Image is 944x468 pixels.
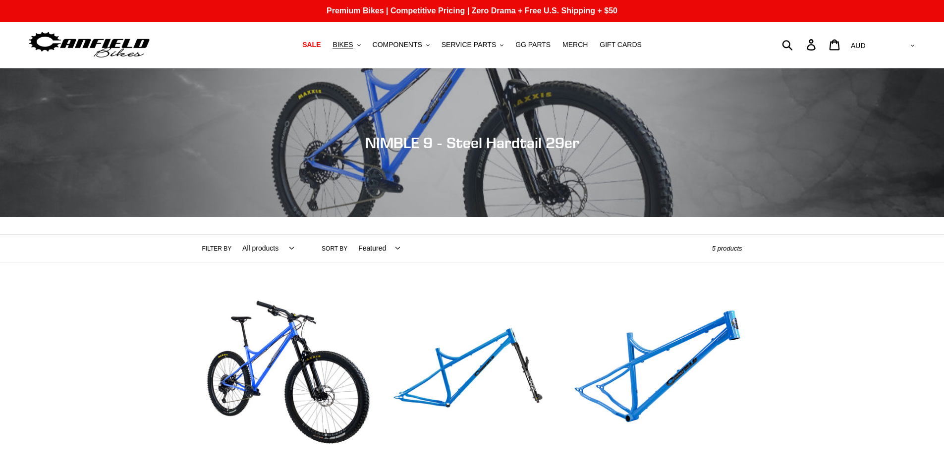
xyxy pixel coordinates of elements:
[437,38,508,52] button: SERVICE PARTS
[365,134,579,152] span: NIMBLE 9 - Steel Hardtail 29er
[333,41,353,49] span: BIKES
[600,41,642,49] span: GIFT CARDS
[322,244,347,253] label: Sort by
[373,41,422,49] span: COMPONENTS
[595,38,647,52] a: GIFT CARDS
[442,41,496,49] span: SERVICE PARTS
[787,34,813,55] input: Search
[302,41,321,49] span: SALE
[557,38,593,52] a: MERCH
[297,38,326,52] a: SALE
[368,38,435,52] button: COMPONENTS
[328,38,365,52] button: BIKES
[712,245,742,252] span: 5 products
[510,38,555,52] a: GG PARTS
[27,29,151,60] img: Canfield Bikes
[202,244,232,253] label: Filter by
[515,41,551,49] span: GG PARTS
[562,41,588,49] span: MERCH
